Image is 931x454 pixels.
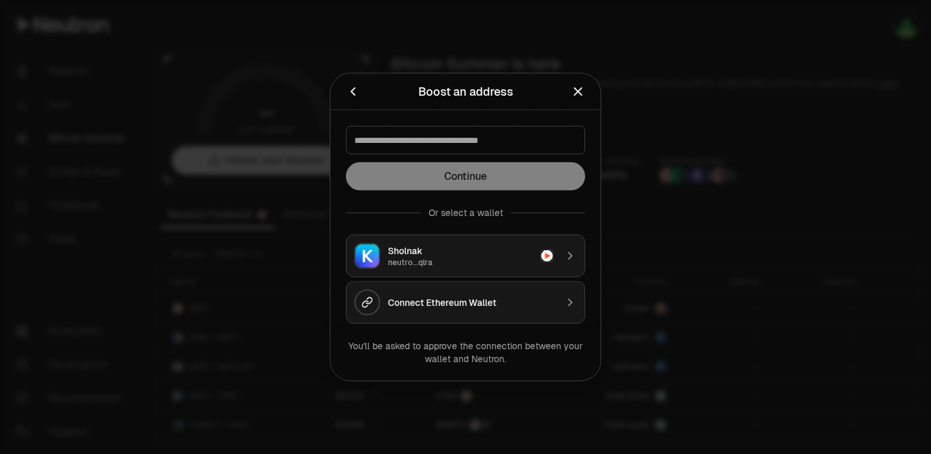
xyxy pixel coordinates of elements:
[356,244,379,268] img: Keplr
[388,257,533,268] div: neutro...qlra
[571,83,585,101] button: Close
[346,235,585,277] button: KeplrSholnakneutro...qlraNeutron Logo
[388,244,533,257] div: Sholnak
[346,340,585,365] div: You'll be asked to approve the connection between your wallet and Neutron.
[429,206,503,219] div: Or select a wallet
[346,281,585,324] button: Connect Ethereum Wallet
[541,250,553,262] img: Neutron Logo
[388,296,556,309] div: Connect Ethereum Wallet
[346,83,360,101] button: Back
[418,83,513,101] div: Boost an address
